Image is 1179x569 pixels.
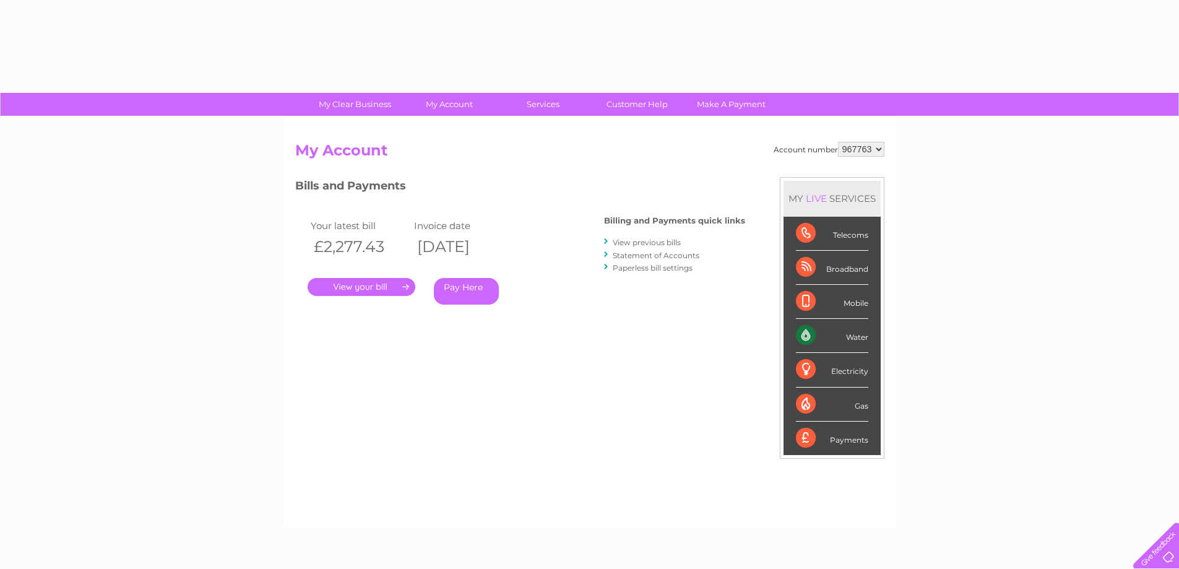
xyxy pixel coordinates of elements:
a: Services [492,93,594,116]
a: Pay Here [434,278,499,305]
a: My Account [398,93,500,116]
div: Water [796,319,868,353]
div: Broadband [796,251,868,285]
th: £2,277.43 [308,234,412,259]
div: LIVE [803,193,829,204]
h2: My Account [295,142,884,165]
th: [DATE] [411,234,515,259]
div: Gas [796,388,868,422]
div: Mobile [796,285,868,319]
div: Telecoms [796,217,868,251]
h3: Bills and Payments [295,177,745,199]
div: Account number [774,142,884,157]
a: Statement of Accounts [613,251,699,260]
td: Your latest bill [308,217,412,234]
a: My Clear Business [304,93,406,116]
td: Invoice date [411,217,515,234]
a: View previous bills [613,238,681,247]
a: Make A Payment [680,93,782,116]
h4: Billing and Payments quick links [604,216,745,225]
div: Payments [796,422,868,455]
div: Electricity [796,353,868,387]
a: Paperless bill settings [613,263,693,272]
a: Customer Help [586,93,688,116]
a: . [308,278,415,296]
div: MY SERVICES [784,181,881,216]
